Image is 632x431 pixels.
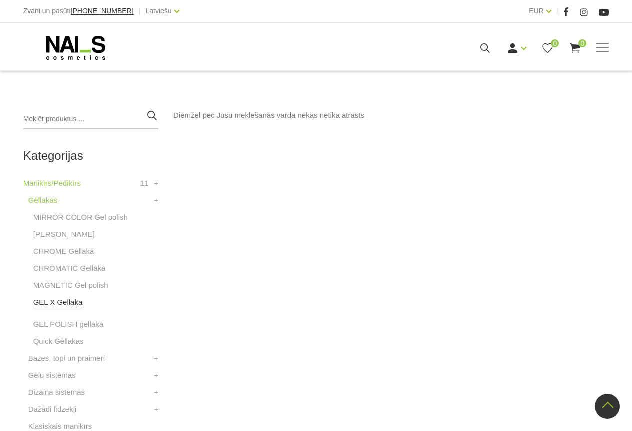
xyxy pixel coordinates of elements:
span: | [556,5,558,17]
a: GEL X Gēllaka [33,296,83,308]
h2: Kategorijas [23,149,158,162]
a: + [154,194,158,206]
a: Dizaina sistēmas [28,386,85,398]
a: + [154,403,158,415]
a: [PERSON_NAME] [33,228,95,240]
div: Diemžēl pēc Jūsu meklēšanas vārda nekas netika atrasts [173,109,609,121]
span: 0 [551,39,559,47]
a: 0 [541,42,554,54]
a: + [154,352,158,364]
a: + [154,177,158,189]
a: Bāzes, topi un praimeri [28,352,105,364]
a: + [154,369,158,381]
a: GEL POLISH gēllaka [33,318,103,330]
a: Latviešu [146,5,172,17]
a: CHROME Gēllaka [33,245,94,257]
a: Manikīrs/Pedikīrs [23,177,81,189]
a: MAGNETIC Gel polish [33,279,108,291]
a: 0 [569,42,581,54]
a: + [154,386,158,398]
a: Quick Gēllakas [33,335,84,347]
span: | [139,5,141,17]
span: 11 [140,177,148,189]
a: Gēlu sistēmas [28,369,76,381]
a: Dažādi līdzekļi [28,403,77,415]
div: Zvani un pasūti [23,5,134,17]
a: [PHONE_NUMBER] [71,7,134,15]
a: CHROMATIC Gēllaka [33,262,106,274]
input: Meklēt produktus ... [23,109,158,129]
a: EUR [529,5,544,17]
a: Gēllakas [28,194,57,206]
span: 0 [578,39,586,47]
a: MIRROR COLOR Gel polish [33,211,128,223]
